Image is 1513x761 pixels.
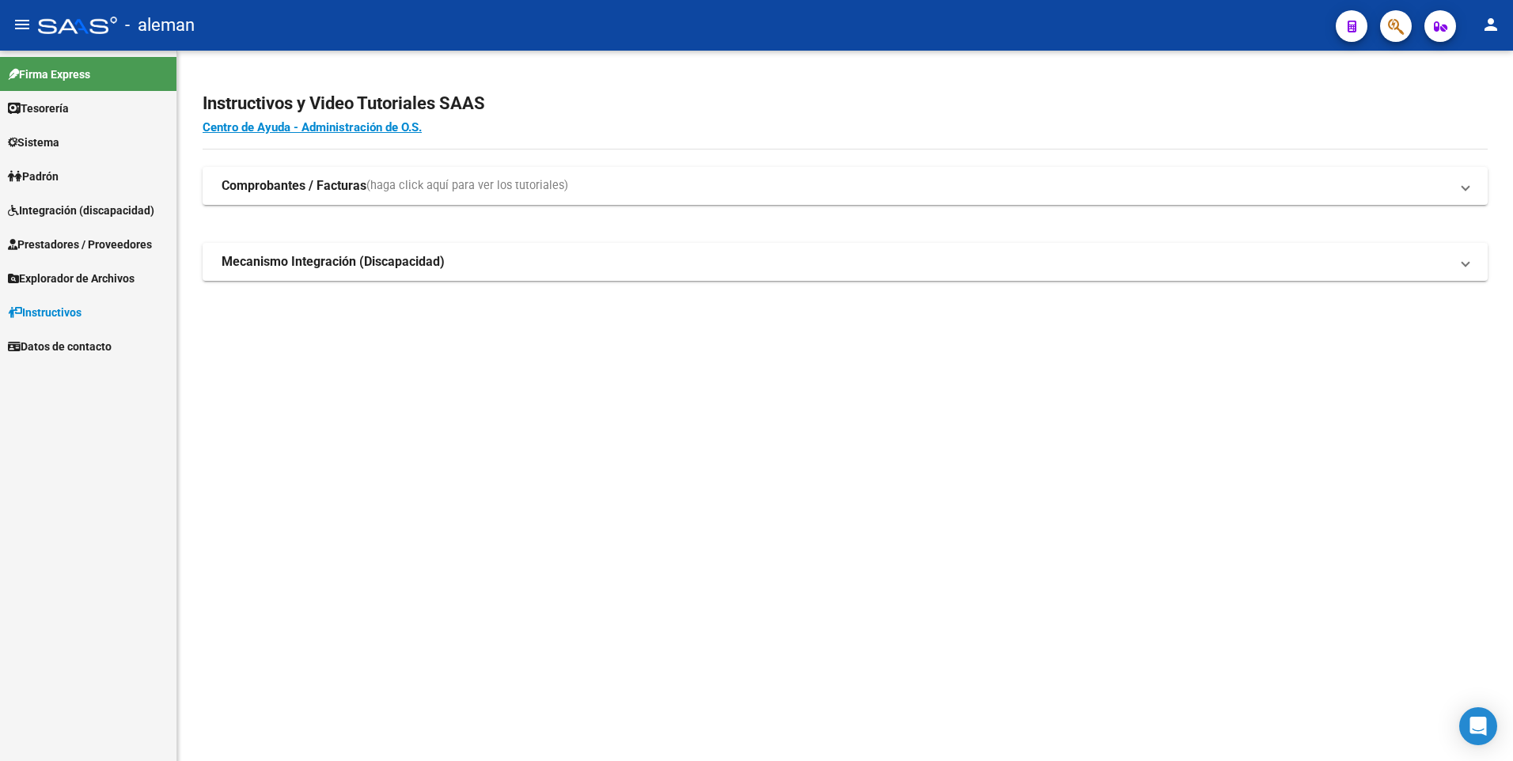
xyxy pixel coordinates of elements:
[8,134,59,151] span: Sistema
[366,177,568,195] span: (haga click aquí para ver los tutoriales)
[203,120,422,134] a: Centro de Ayuda - Administración de O.S.
[222,253,445,271] strong: Mecanismo Integración (Discapacidad)
[8,168,59,185] span: Padrón
[203,243,1488,281] mat-expansion-panel-header: Mecanismo Integración (Discapacidad)
[8,202,154,219] span: Integración (discapacidad)
[222,177,366,195] strong: Comprobantes / Facturas
[8,66,90,83] span: Firma Express
[203,167,1488,205] mat-expansion-panel-header: Comprobantes / Facturas(haga click aquí para ver los tutoriales)
[8,338,112,355] span: Datos de contacto
[8,236,152,253] span: Prestadores / Proveedores
[1481,15,1500,34] mat-icon: person
[1459,707,1497,745] div: Open Intercom Messenger
[8,304,82,321] span: Instructivos
[125,8,195,43] span: - aleman
[203,89,1488,119] h2: Instructivos y Video Tutoriales SAAS
[13,15,32,34] mat-icon: menu
[8,270,135,287] span: Explorador de Archivos
[8,100,69,117] span: Tesorería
